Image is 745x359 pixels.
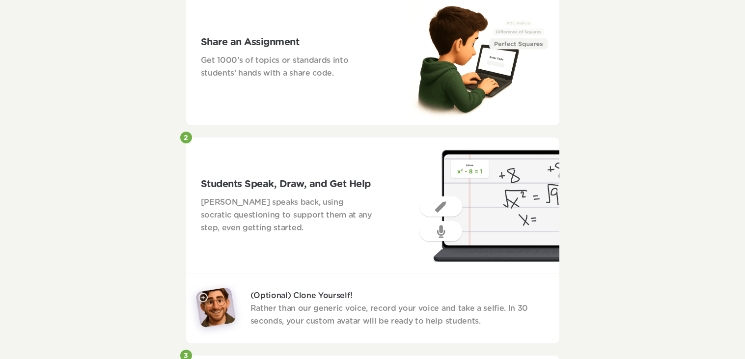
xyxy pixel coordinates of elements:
[184,134,188,142] p: 2
[201,196,373,234] p: [PERSON_NAME] speaks back, using socratic questioning to support them at any step, even getting s...
[250,290,559,328] p: Rather than our generic voice, record your voice and take a selfie. In 30 seconds, your custom av...
[201,55,373,80] p: Get 1000’s of topics or standards into students’ hands with a share code.
[201,35,373,50] h3: Share an Assignment
[250,292,353,300] span: (Optional) Clone Yourself!
[201,177,373,192] h3: Students Speak, Draw, and Get Help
